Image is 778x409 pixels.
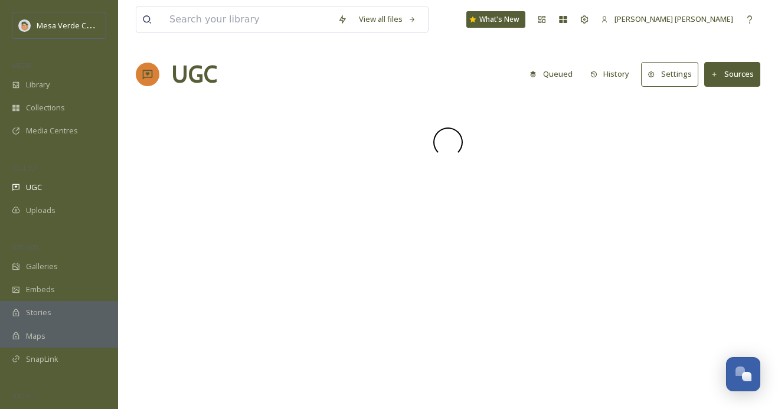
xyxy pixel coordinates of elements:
a: History [584,63,642,86]
a: View all files [353,8,422,31]
span: WIDGETS [12,243,39,251]
button: History [584,63,636,86]
a: Settings [641,62,704,86]
button: Sources [704,62,760,86]
a: What's New [466,11,525,28]
button: Queued [524,63,578,86]
span: Stories [26,307,51,318]
button: Settings [641,62,698,86]
button: Open Chat [726,357,760,391]
span: Uploads [26,205,55,216]
span: Galleries [26,261,58,272]
span: Library [26,79,50,90]
input: Search your library [164,6,332,32]
span: SnapLink [26,354,58,365]
span: Maps [26,331,45,342]
a: [PERSON_NAME] [PERSON_NAME] [595,8,739,31]
span: Mesa Verde Country [37,19,109,31]
span: [PERSON_NAME] [PERSON_NAME] [614,14,733,24]
span: UGC [26,182,42,193]
img: MVC%20SnapSea%20logo%20%281%29.png [19,19,31,31]
span: Collections [26,102,65,113]
span: Embeds [26,284,55,295]
a: Queued [524,63,584,86]
span: COLLECT [12,163,37,172]
a: UGC [171,57,217,92]
span: SOCIALS [12,391,35,400]
span: Media Centres [26,125,78,136]
span: MEDIA [12,61,32,70]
